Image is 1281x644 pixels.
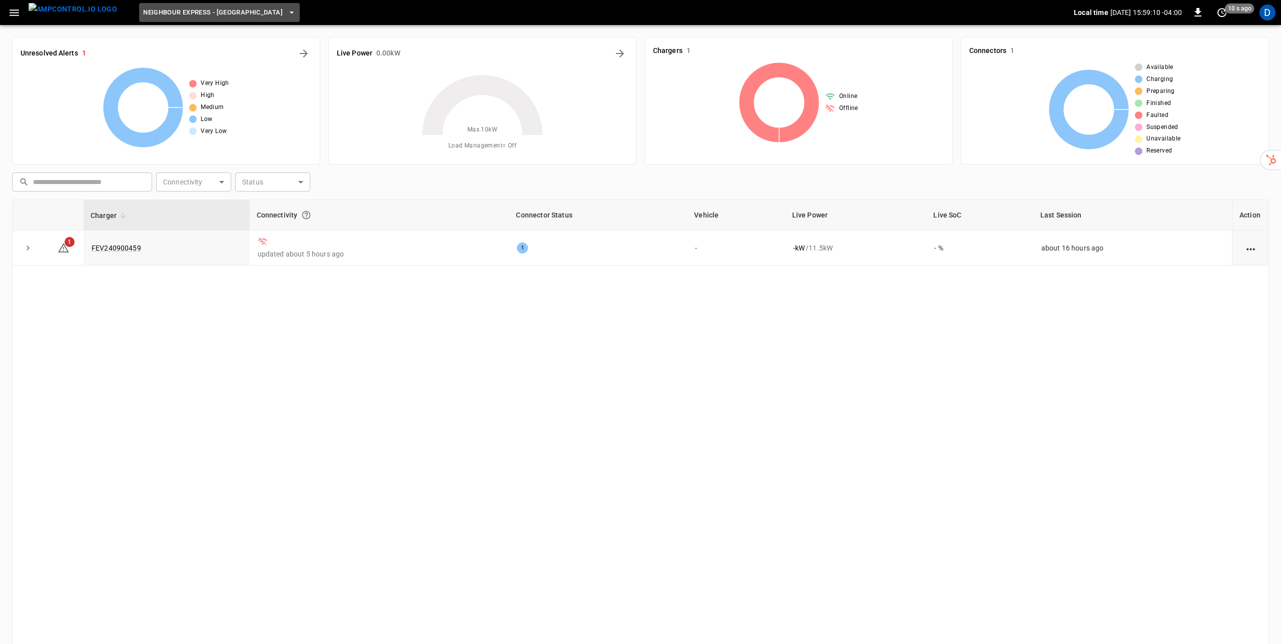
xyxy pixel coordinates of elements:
[1225,3,1254,13] span: 10 s ago
[509,200,687,230] th: Connector Status
[257,206,502,224] div: Connectivity
[92,244,141,252] a: FEV240900459
[296,45,312,61] button: All Alerts
[201,126,227,136] span: Very Low
[201,102,224,112] span: Medium
[201,78,229,88] span: Very High
[1146,98,1171,108] span: Finished
[839,103,858,113] span: Offline
[969,45,1006,56] h6: Connectors
[201,90,215,100] span: High
[258,249,501,259] p: updated about 5 hours ago
[687,45,691,56] h6: 1
[21,240,36,255] button: expand row
[448,141,516,151] span: Load Management = Off
[297,206,315,224] button: Connection between the charger and our software.
[65,237,75,247] span: 1
[687,230,785,265] td: -
[1146,122,1178,132] span: Suspended
[653,45,683,56] h6: Chargers
[1146,86,1175,96] span: Preparing
[1244,243,1257,253] div: action cell options
[1146,110,1168,120] span: Faulted
[58,243,70,251] a: 1
[793,243,805,253] p: - kW
[793,243,919,253] div: / 11.5 kW
[1259,4,1275,20] div: profile-icon
[1074,7,1108,17] p: Local time
[91,209,130,221] span: Charger
[1146,74,1173,84] span: Charging
[1214,4,1230,20] button: set refresh interval
[467,125,497,135] span: Max. 10 kW
[1146,62,1173,72] span: Available
[785,200,927,230] th: Live Power
[1033,230,1232,265] td: about 16 hours ago
[1146,134,1180,144] span: Unavailable
[517,242,528,253] div: 1
[337,48,372,59] h6: Live Power
[926,200,1033,230] th: Live SoC
[82,48,86,59] h6: 1
[926,230,1033,265] td: - %
[201,114,212,124] span: Low
[612,45,628,61] button: Energy Overview
[1232,200,1268,230] th: Action
[1110,7,1182,17] p: [DATE] 15:59:10 -04:00
[1033,200,1232,230] th: Last Session
[29,3,117,15] img: ampcontrol.io logo
[139,3,300,22] button: Neighbour Express - [GEOGRAPHIC_DATA]
[1146,146,1172,156] span: Reserved
[143,7,283,18] span: Neighbour Express - [GEOGRAPHIC_DATA]
[839,91,857,101] span: Online
[21,48,78,59] h6: Unresolved Alerts
[1010,45,1014,56] h6: 1
[687,200,785,230] th: Vehicle
[376,48,400,59] h6: 0.00 kW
